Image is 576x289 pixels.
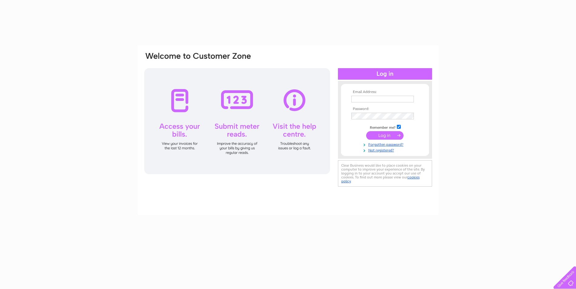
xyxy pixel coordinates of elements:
[350,124,420,130] td: Remember me?
[351,141,420,147] a: Forgotten password?
[366,131,404,140] input: Submit
[350,107,420,111] th: Password:
[350,90,420,94] th: Email Address:
[341,175,420,183] a: cookies policy
[338,160,432,187] div: Clear Business would like to place cookies on your computer to improve your experience of the sit...
[351,147,420,153] a: Not registered?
